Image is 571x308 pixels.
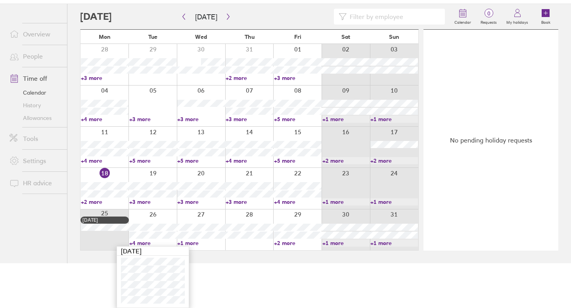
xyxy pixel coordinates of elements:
[274,240,322,247] a: +2 more
[389,34,399,40] span: Sun
[177,157,225,164] a: +5 more
[226,116,273,123] a: +3 more
[3,175,67,191] a: HR advice
[82,217,127,223] div: [DATE]
[294,34,301,40] span: Fri
[245,34,255,40] span: Thu
[148,34,157,40] span: Tue
[476,18,502,25] label: Requests
[226,74,273,82] a: +2 more
[3,153,67,169] a: Settings
[195,34,207,40] span: Wed
[3,131,67,146] a: Tools
[3,112,67,124] a: Allowances
[3,99,67,112] a: History
[81,74,128,82] a: +3 more
[423,30,558,251] div: No pending holiday requests
[81,116,128,123] a: +4 more
[81,157,128,164] a: +4 more
[3,26,67,42] a: Overview
[99,34,111,40] span: Mon
[450,4,476,29] a: Calendar
[537,18,555,25] label: Book
[129,198,177,205] a: +3 more
[226,198,273,205] a: +3 more
[533,4,558,29] a: Book
[502,4,533,29] a: My holidays
[274,198,322,205] a: +4 more
[177,116,225,123] a: +3 more
[189,10,224,23] button: [DATE]
[370,157,418,164] a: +2 more
[476,4,502,29] a: 0Requests
[81,198,128,205] a: +2 more
[274,116,322,123] a: +5 more
[129,240,177,247] a: +4 more
[274,74,322,82] a: +3 more
[3,48,67,64] a: People
[322,157,370,164] a: +2 more
[341,34,350,40] span: Sat
[370,116,418,123] a: +1 more
[476,10,502,17] span: 0
[450,18,476,25] label: Calendar
[322,198,370,205] a: +1 more
[322,240,370,247] a: +1 more
[129,157,177,164] a: +5 more
[347,9,440,24] input: Filter by employee
[3,86,67,99] a: Calendar
[274,157,322,164] a: +5 more
[177,198,225,205] a: +3 more
[370,240,418,247] a: +1 more
[177,240,225,247] a: +1 more
[370,198,418,205] a: +1 more
[3,70,67,86] a: Time off
[129,116,177,123] a: +3 more
[322,116,370,123] a: +1 more
[226,157,273,164] a: +4 more
[502,18,533,25] label: My holidays
[117,247,189,256] div: [DATE]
